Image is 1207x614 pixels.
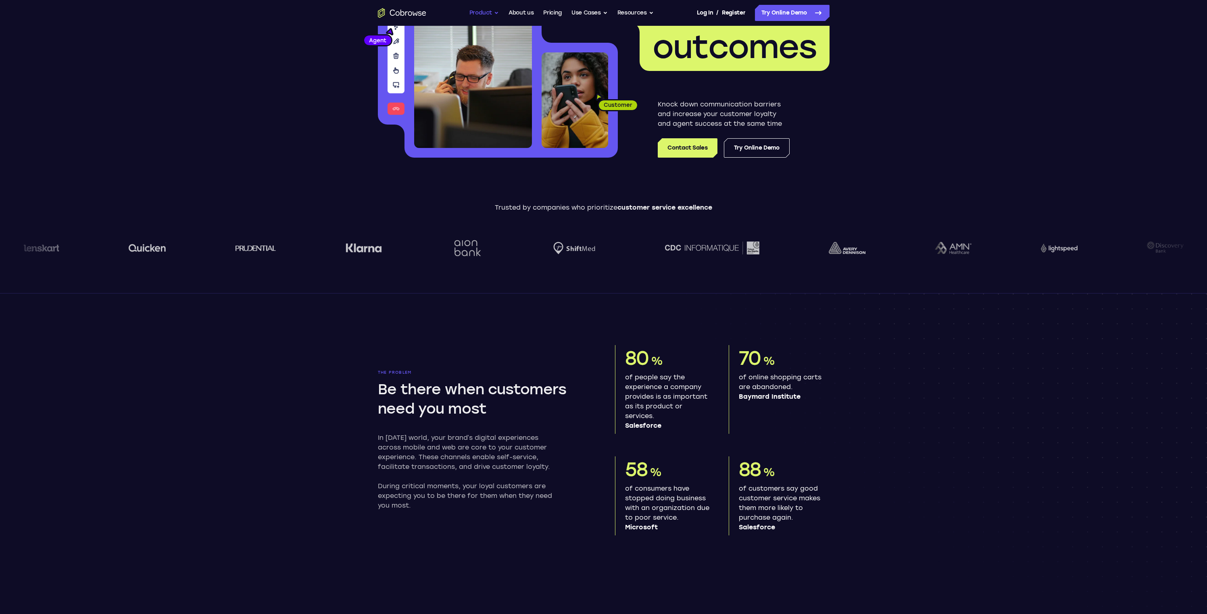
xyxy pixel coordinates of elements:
[739,522,823,532] span: Salesforce
[763,354,775,368] span: %
[617,5,654,21] button: Resources
[664,241,759,254] img: CDC Informatique
[345,243,381,253] img: Klarna
[378,433,560,472] p: In [DATE] world, your brand’s digital experiences across mobile and web are core to your customer...
[378,370,592,375] p: The problem
[716,8,719,18] span: /
[763,465,775,479] span: %
[724,138,790,158] a: Try Online Demo
[658,138,717,158] a: Contact Sales
[378,481,560,510] p: During critical moments, your loyal customers are expecting you to be there for them when they ne...
[625,373,709,431] p: of people say the experience a company provides is as important as its product or services.
[128,241,165,254] img: quicken
[739,346,761,370] span: 70
[828,242,865,254] img: avery-dennison
[542,52,608,148] img: A customer holding their phone
[658,100,790,129] p: Knock down communication barriers and increase your customer loyalty and agent success at the sam...
[934,242,971,254] img: AMN Healthcare
[553,242,595,254] img: Shiftmed
[625,522,709,532] span: Microsoft
[739,484,823,532] p: of customers say good customer service makes them more likely to purchase again.
[543,5,562,21] a: Pricing
[755,5,830,21] a: Try Online Demo
[625,484,709,532] p: of consumers have stopped doing business with an organization due to poor service.
[617,204,712,211] span: customer service excellence
[509,5,534,21] a: About us
[469,5,499,21] button: Product
[739,458,761,481] span: 88
[625,346,649,370] span: 80
[697,5,713,21] a: Log In
[451,232,484,264] img: Aion Bank
[625,458,648,481] span: 58
[378,380,589,418] h2: Be there when customers need you most
[651,354,663,368] span: %
[1040,244,1077,252] img: Lightspeed
[650,465,661,479] span: %
[739,373,823,402] p: of online shopping carts are abandoned.
[625,421,709,431] span: Salesforce
[739,392,823,402] span: Baymard Institute
[652,27,817,66] span: outcomes
[378,8,426,18] a: Go to the home page
[414,4,532,148] img: A customer support agent talking on the phone
[571,5,608,21] button: Use Cases
[722,5,745,21] a: Register
[235,245,276,251] img: prudential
